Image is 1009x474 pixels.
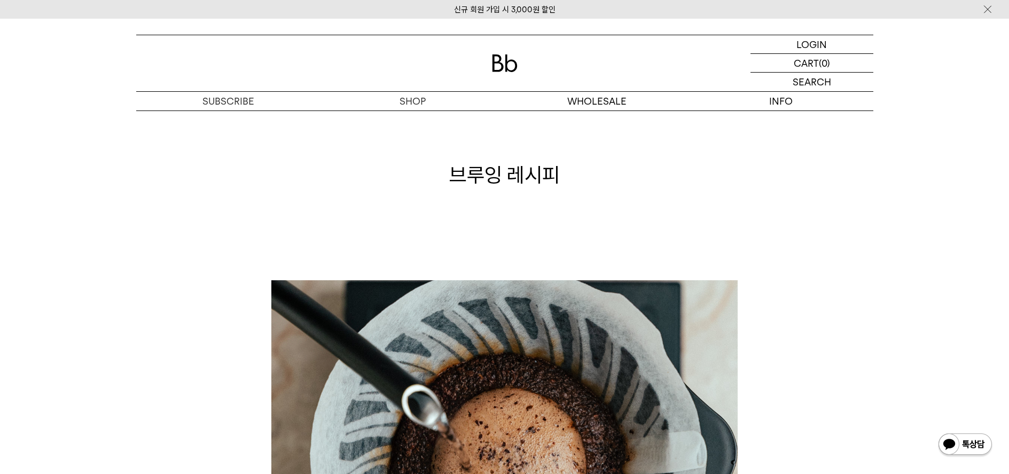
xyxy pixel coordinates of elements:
[793,73,831,91] p: SEARCH
[750,35,873,54] a: LOGIN
[492,54,518,72] img: 로고
[136,92,320,110] a: SUBSCRIBE
[819,54,830,72] p: (0)
[794,54,819,72] p: CART
[320,92,505,110] a: SHOP
[796,35,827,53] p: LOGIN
[136,161,873,189] h1: 브루잉 레시피
[750,54,873,73] a: CART (0)
[454,5,556,14] a: 신규 회원 가입 시 3,000원 할인
[689,92,873,110] p: INFO
[505,92,689,110] p: WHOLESALE
[937,432,993,458] img: 카카오톡 채널 1:1 채팅 버튼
